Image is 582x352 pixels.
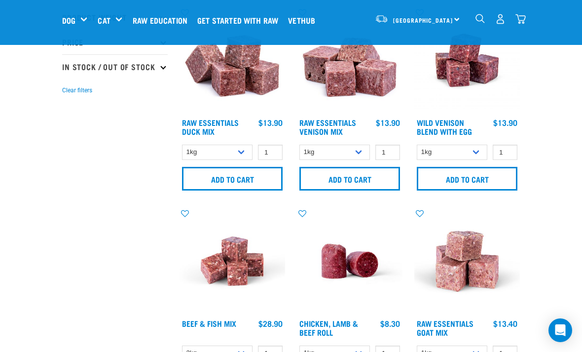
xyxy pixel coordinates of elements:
a: Get started with Raw [195,0,286,40]
img: user.png [495,14,506,24]
a: Cat [98,14,110,26]
input: Add to cart [417,167,517,191]
div: $13.90 [493,118,517,127]
input: 1 [375,145,400,160]
a: Raw Essentials Duck Mix [182,120,239,133]
img: ?1041 RE Lamb Mix 01 [180,7,285,113]
a: Beef & Fish Mix [182,321,236,325]
input: Add to cart [299,167,400,191]
input: 1 [258,145,283,160]
a: Dog [62,14,75,26]
div: $28.90 [258,319,283,328]
a: Vethub [286,0,323,40]
img: home-icon@2x.png [515,14,526,24]
img: home-icon-1@2x.png [475,14,485,23]
img: 1113 RE Venison Mix 01 [297,7,402,113]
div: Open Intercom Messenger [548,318,572,342]
img: van-moving.png [375,14,388,23]
a: Wild Venison Blend with Egg [417,120,472,133]
img: Goat M Ix 38448 [414,208,520,314]
div: $13.90 [258,118,283,127]
span: [GEOGRAPHIC_DATA] [393,18,453,22]
img: Beef Mackerel 1 [180,208,285,314]
div: $8.30 [380,319,400,328]
div: $13.90 [376,118,400,127]
a: Chicken, Lamb & Beef Roll [299,321,358,334]
a: Raw Essentials Goat Mix [417,321,473,334]
input: 1 [493,145,517,160]
p: In Stock / Out Of Stock [62,54,168,79]
input: Add to cart [182,167,283,191]
img: Venison Egg 1616 [414,7,520,113]
a: Raw Essentials Venison Mix [299,120,356,133]
a: Raw Education [130,0,195,40]
button: Clear filters [62,86,92,95]
div: $13.40 [493,319,517,328]
img: Raw Essentials Chicken Lamb Beef Bulk Minced Raw Dog Food Roll Unwrapped [297,208,402,314]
